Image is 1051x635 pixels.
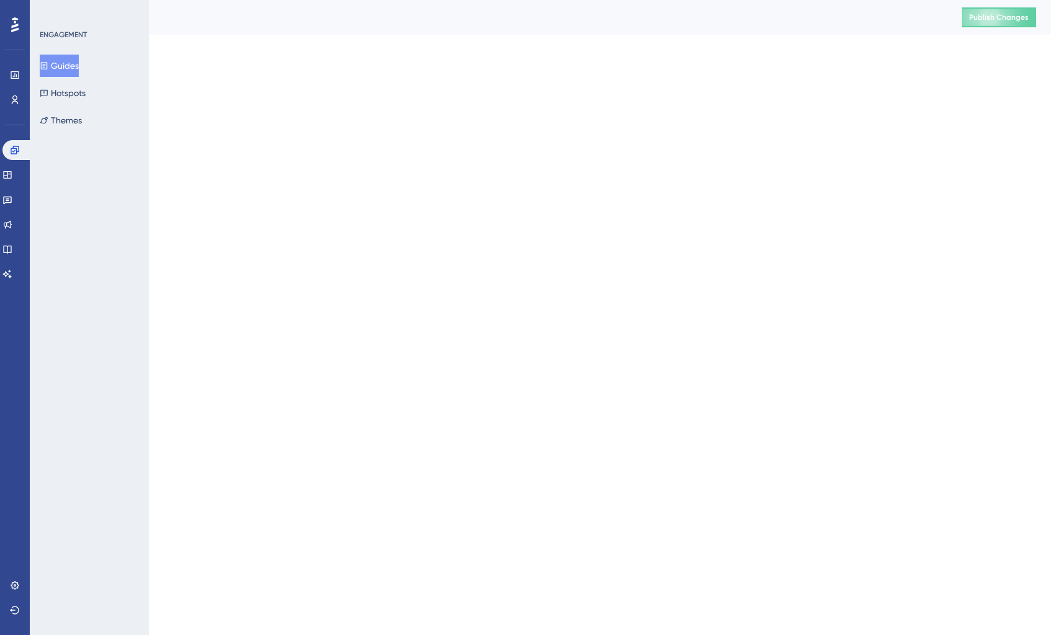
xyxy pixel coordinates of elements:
div: ENGAGEMENT [40,30,87,40]
button: Publish Changes [962,7,1036,27]
button: Themes [40,109,82,131]
button: Guides [40,55,79,77]
span: Publish Changes [969,12,1029,22]
button: Hotspots [40,82,86,104]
